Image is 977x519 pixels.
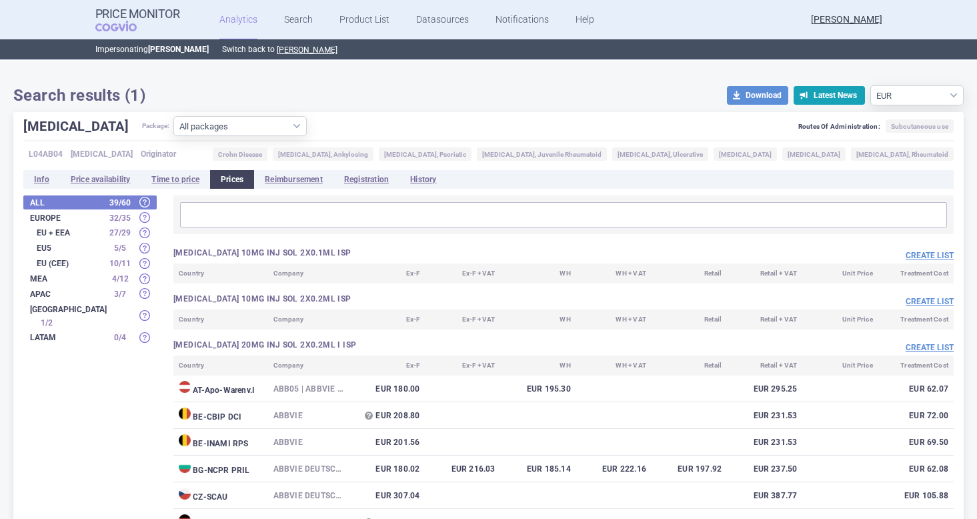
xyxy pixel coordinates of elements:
div: [GEOGRAPHIC_DATA] 1/2 [23,302,157,330]
img: Bulgaria [179,461,191,473]
div: 3 / 7 [103,288,137,301]
span: Originator [141,147,176,161]
strong: EU + EEA [37,229,103,237]
span: [MEDICAL_DATA], Juvenile Rheumatoid [477,147,607,161]
div: EU (CEE) 10/11 [23,256,157,270]
img: Czech Republic [179,488,191,500]
strong: APAC [30,290,103,298]
td: AbbVie [268,402,350,429]
td: EUR 295.25 [727,376,802,402]
th: Unit Price [803,310,878,330]
li: Reimbursement [254,170,333,189]
td: EUR 105.88 [878,482,954,509]
th: Treatment Cost [878,264,954,284]
strong: [PERSON_NAME] [148,45,209,54]
th: Unit Price [803,264,878,284]
th: Retail [652,356,727,376]
span: [MEDICAL_DATA], Psoriatic [379,147,471,161]
button: Create list [906,250,954,262]
div: 32 / 35 [103,211,137,225]
td: EUR 307.04 [349,482,425,509]
th: Country [173,264,268,284]
th: Ex-F [349,356,425,376]
li: History [399,170,447,189]
td: EUR 222.16 [576,456,652,482]
td: EUR 195.30 [501,376,576,402]
li: Time to price [141,170,210,189]
h3: [MEDICAL_DATA] 20MG INJ SOL 2X0.2ML I ISP [173,340,564,351]
li: Info [23,170,60,189]
button: Download [727,86,788,105]
h3: [MEDICAL_DATA] 10MG INJ SOL 2X0.2ML ISP [173,294,564,305]
th: Treatment Cost [878,310,954,330]
div: All39/60 [23,195,157,209]
span: [MEDICAL_DATA], Rheumatoid [851,147,954,161]
td: EUR 62.08 [878,456,954,482]
span: [MEDICAL_DATA] [714,147,777,161]
th: Retail [652,310,727,330]
div: MEA 4/12 [23,272,157,286]
td: EUR 197.92 [652,456,727,482]
td: EUR 387.77 [727,482,802,509]
td: EUR 237.50 [727,456,802,482]
div: 27 / 29 [103,226,137,239]
th: Retail + VAT [727,264,802,284]
th: Retail [652,264,727,284]
td: EUR 201.56 [349,429,425,456]
td: AT - Apo-Warenv.I [173,376,268,402]
div: EU + EEA 27/29 [23,226,157,240]
th: Company [268,310,350,330]
span: [MEDICAL_DATA], Ankylosing [273,147,373,161]
span: L04AB04 [29,147,63,161]
li: Price availability [60,170,141,189]
li: Registration [333,170,399,189]
button: Create list [906,342,954,354]
th: WH [501,310,576,330]
strong: Europe [30,214,103,222]
th: Retail + VAT [727,356,802,376]
td: BE - INAMI RPS [173,429,268,456]
button: Latest News [794,86,865,105]
th: Country [173,356,268,376]
span: Package: [142,116,170,136]
th: WH + VAT [576,264,652,284]
img: Belgium [179,434,191,446]
img: Austria [179,381,191,393]
p: Impersonating Switch back to [95,39,882,59]
h1: [MEDICAL_DATA] [23,116,142,136]
strong: EU (CEE) [37,259,103,268]
span: Crohn Disease [213,147,267,161]
th: Treatment Cost [878,356,954,376]
div: 5 / 5 [103,241,137,255]
th: Retail + VAT [727,310,802,330]
div: LATAM 0/4 [23,331,157,345]
th: WH [501,264,576,284]
div: 10 / 11 [103,257,137,270]
th: Ex-F [349,310,425,330]
strong: Price Monitor [95,7,180,21]
div: 39 / 60 [103,196,137,209]
span: COGVIO [95,21,155,31]
td: EUR 69.50 [878,429,954,456]
span: Subcutaneous use [886,119,954,133]
td: EUR 72.00 [878,402,954,429]
div: Routes Of Administration: [798,119,954,137]
th: Ex-F + VAT [425,310,500,330]
th: Unit Price [803,356,878,376]
span: [MEDICAL_DATA], Ulcerative [612,147,708,161]
th: WH + VAT [576,356,652,376]
td: AbbVie Deutschland GmbH & Co. KG, [GEOGRAPHIC_DATA] [268,456,350,482]
td: EUR 231.53 [727,429,802,456]
div: APAC 3/7 [23,287,157,301]
th: Company [268,356,350,376]
strong: LATAM [30,334,103,342]
td: ABB05 | ABBVIE GMBH [268,376,350,402]
td: BG - NCPR PRIL [173,456,268,482]
button: [PERSON_NAME] [277,45,337,55]
th: WH + VAT [576,310,652,330]
strong: MEA [30,275,103,283]
th: Ex-F [349,264,425,284]
div: 4 / 12 [103,272,137,286]
td: CZ - SCAU [173,482,268,509]
div: Europe 32/35 [23,211,157,225]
